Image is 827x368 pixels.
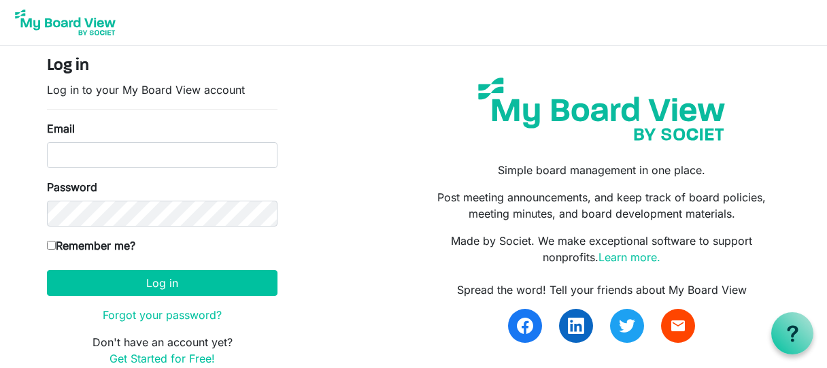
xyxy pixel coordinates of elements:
label: Remember me? [47,237,135,254]
input: Remember me? [47,241,56,250]
label: Email [47,120,75,137]
a: Learn more. [598,250,660,264]
img: facebook.svg [517,318,533,334]
p: Simple board management in one place. [424,162,780,178]
a: Forgot your password? [103,308,222,322]
img: My Board View Logo [11,5,120,39]
button: Log in [47,270,277,296]
img: linkedin.svg [568,318,584,334]
span: email [670,318,686,334]
a: email [661,309,695,343]
img: my-board-view-societ.svg [468,67,735,151]
h4: Log in [47,56,277,76]
p: Don't have an account yet? [47,334,277,367]
img: twitter.svg [619,318,635,334]
label: Password [47,179,97,195]
p: Made by Societ. We make exceptional software to support nonprofits. [424,233,780,265]
p: Log in to your My Board View account [47,82,277,98]
div: Spread the word! Tell your friends about My Board View [424,282,780,298]
a: Get Started for Free! [109,352,215,365]
p: Post meeting announcements, and keep track of board policies, meeting minutes, and board developm... [424,189,780,222]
